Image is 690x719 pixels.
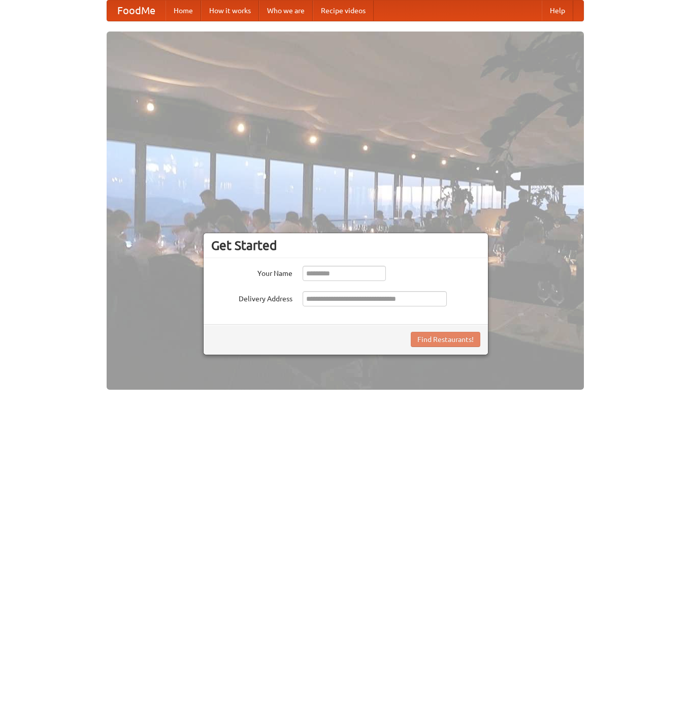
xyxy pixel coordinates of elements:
[211,266,292,278] label: Your Name
[542,1,573,21] a: Help
[166,1,201,21] a: Home
[411,332,480,347] button: Find Restaurants!
[107,1,166,21] a: FoodMe
[211,291,292,304] label: Delivery Address
[313,1,374,21] a: Recipe videos
[259,1,313,21] a: Who we are
[211,238,480,253] h3: Get Started
[201,1,259,21] a: How it works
